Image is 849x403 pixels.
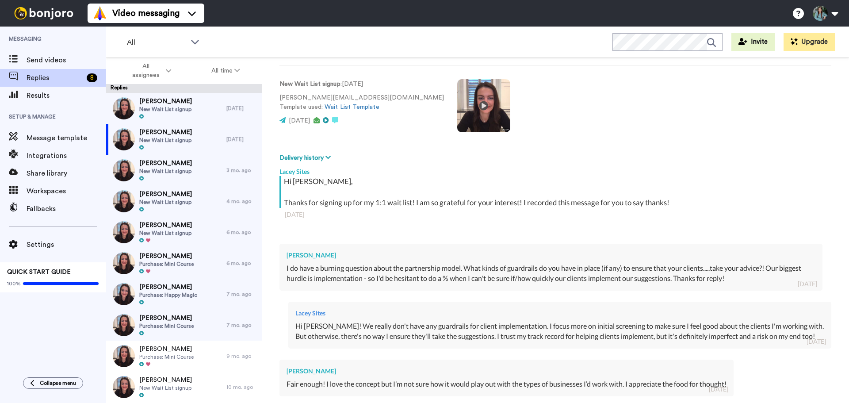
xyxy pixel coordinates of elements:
span: 100% [7,280,21,287]
span: New Wait List signup [139,230,192,237]
span: [DATE] [289,118,310,124]
span: [PERSON_NAME] [139,128,192,137]
span: Purchase: Happy Magic [139,292,197,299]
div: 4 mo. ago [226,198,257,205]
div: 6 mo. ago [226,229,257,236]
img: 95c865f0-fa25-46cd-96eb-4b61ef2162f0-thumb.jpg [113,283,135,305]
img: b4d2c0b5-a32a-424f-912e-31f3b812566d-thumb.jpg [113,190,135,212]
span: All [127,37,186,48]
span: Message template [27,133,106,143]
span: [PERSON_NAME] [139,97,192,106]
span: QUICK START GUIDE [7,269,71,275]
span: [PERSON_NAME] [139,283,197,292]
span: Send videos [27,55,106,65]
a: Wait List Template [325,104,379,110]
div: [PERSON_NAME] [287,251,815,260]
div: Lacey Sites [279,163,831,176]
span: Workspaces [27,186,106,196]
a: [PERSON_NAME]New Wait List signup10 mo. ago [106,372,262,403]
div: 10 mo. ago [226,384,257,391]
button: Invite [731,33,775,51]
span: [PERSON_NAME] [139,159,192,168]
div: [DATE] [807,337,826,346]
div: 9 mo. ago [226,353,257,360]
span: [PERSON_NAME] [139,252,194,261]
button: Delivery history [279,153,333,163]
button: Collapse menu [23,377,83,389]
a: [PERSON_NAME]New Wait List signup[DATE] [106,93,262,124]
div: Lacey Sites [295,309,824,318]
span: Results [27,90,106,101]
span: [PERSON_NAME] [139,221,192,230]
img: 1af9411c-9be8-436f-993f-486f6d9e8453-thumb.jpg [113,345,135,367]
a: [PERSON_NAME]Purchase: Happy Magic7 mo. ago [106,279,262,310]
img: 0d1985a3-b648-466c-bed2-6470a1a5fb95-thumb.jpg [113,97,135,119]
span: Settings [27,239,106,250]
div: Hi [PERSON_NAME], Thanks for signing up for my 1:1 wait list! I am so grateful for your interest!... [284,176,829,208]
p: [PERSON_NAME][EMAIL_ADDRESS][DOMAIN_NAME] Template used: [279,93,444,112]
a: [PERSON_NAME]Purchase: Mini Course9 mo. ago [106,341,262,372]
div: Hi [PERSON_NAME]! We really don't have any guardrails for client implementation. I focus more on ... [295,321,824,342]
span: Purchase: Mini Course [139,322,194,330]
span: [PERSON_NAME] [139,376,192,384]
span: [PERSON_NAME] [139,345,194,353]
span: [PERSON_NAME] [139,190,192,199]
span: New Wait List signup [139,106,192,113]
button: Upgrade [784,33,835,51]
a: [PERSON_NAME]Purchase: Mini Course7 mo. ago [106,310,262,341]
a: [PERSON_NAME]New Wait List signup6 mo. ago [106,217,262,248]
img: bj-logo-header-white.svg [11,7,77,19]
img: 2d710d06-5e5e-423e-9339-5c139c1334b6-thumb.jpg [113,252,135,274]
div: 3 mo. ago [226,167,257,174]
span: Integrations [27,150,106,161]
a: [PERSON_NAME]New Wait List signup4 mo. ago [106,186,262,217]
div: Replies [106,84,262,93]
button: All assignees [108,58,191,83]
img: 15cc6c50-7886-4a0a-bfd9-1ed4a3405640-thumb.jpg [113,314,135,336]
img: vm-color.svg [93,6,107,20]
button: All time [191,63,260,79]
div: 7 mo. ago [226,291,257,298]
span: New Wait List signup [139,168,192,175]
span: [PERSON_NAME] [139,314,194,322]
div: 7 mo. ago [226,322,257,329]
span: Video messaging [112,7,180,19]
div: [DATE] [798,280,817,288]
div: 6 mo. ago [226,260,257,267]
span: Fallbacks [27,203,106,214]
div: Fair enough! I love the concept but I’m not sure how it would play out with the types of business... [287,379,727,389]
a: [PERSON_NAME]New Wait List signup3 mo. ago [106,155,262,186]
span: Purchase: Mini Course [139,353,194,361]
img: 4114d7e4-c386-439a-bc47-346803ac69fe-thumb.jpg [113,159,135,181]
span: Purchase: Mini Course [139,261,194,268]
span: Replies [27,73,83,83]
div: 8 [87,73,97,82]
strong: New Wait List signup [279,81,340,87]
img: 7aaf17df-c371-4529-972f-bfba9914e9cc-thumb.jpg [113,221,135,243]
span: New Wait List signup [139,384,192,391]
p: : [DATE] [279,80,444,89]
div: [DATE] [226,136,257,143]
div: [PERSON_NAME] [287,367,727,376]
img: 1c48024b-f207-40a0-acea-54f6b533d261-thumb.jpg [113,128,135,150]
span: All assignees [128,62,164,80]
a: [PERSON_NAME]Purchase: Mini Course6 mo. ago [106,248,262,279]
span: New Wait List signup [139,137,192,144]
span: Collapse menu [40,380,76,387]
img: f2adbad2-69dc-4345-9724-0eb2e18d4c58-thumb.jpg [113,376,135,398]
div: I do have a burning question about the partnership model. What kinds of guardrails do you have in... [287,263,815,284]
div: [DATE] [285,210,826,219]
span: New Wait List signup [139,199,192,206]
div: [DATE] [709,385,728,394]
a: [PERSON_NAME]New Wait List signup[DATE] [106,124,262,155]
span: Share library [27,168,106,179]
div: [DATE] [226,105,257,112]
